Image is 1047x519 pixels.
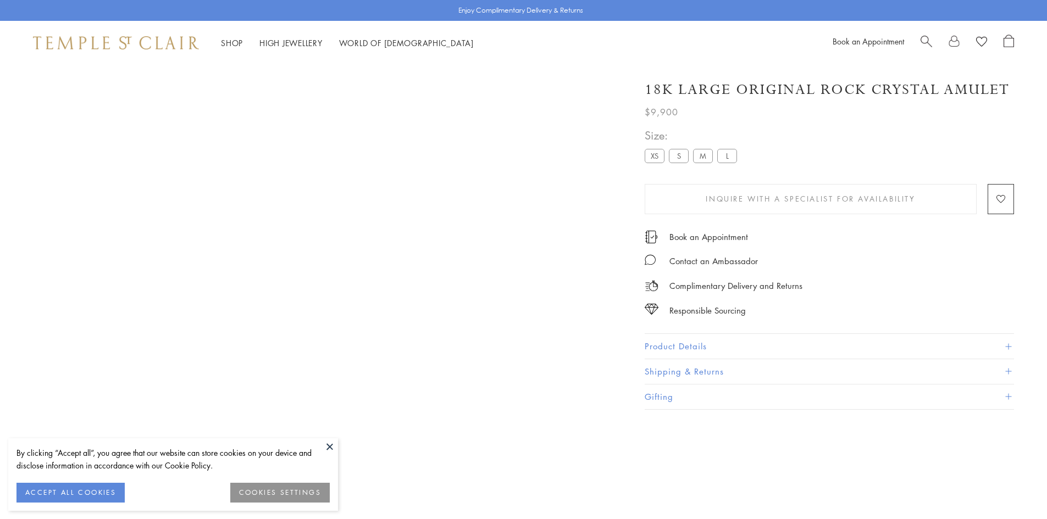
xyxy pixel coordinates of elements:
a: Open Shopping Bag [1004,35,1014,51]
img: Temple St. Clair [33,36,199,49]
span: $9,900 [645,105,678,119]
div: Contact an Ambassador [669,254,758,268]
img: icon_sourcing.svg [645,304,658,315]
a: Book an Appointment [833,36,904,47]
button: Shipping & Returns [645,359,1014,384]
a: View Wishlist [976,35,987,51]
a: High JewelleryHigh Jewellery [259,37,323,48]
label: S [669,149,689,163]
p: Complimentary Delivery and Returns [669,279,802,293]
div: By clicking “Accept all”, you agree that our website can store cookies on your device and disclos... [16,447,330,472]
label: L [717,149,737,163]
nav: Main navigation [221,36,474,50]
span: Size: [645,126,741,144]
a: World of [DEMOGRAPHIC_DATA]World of [DEMOGRAPHIC_DATA] [339,37,474,48]
button: Gifting [645,384,1014,409]
a: Search [921,35,932,51]
button: COOKIES SETTINGS [230,483,330,503]
p: Enjoy Complimentary Delivery & Returns [458,5,583,16]
a: ShopShop [221,37,243,48]
img: icon_appointment.svg [645,231,658,243]
img: MessageIcon-01_2.svg [645,254,656,265]
label: M [693,149,713,163]
button: ACCEPT ALL COOKIES [16,483,125,503]
label: XS [645,149,664,163]
button: Inquire With A Specialist for Availability [645,184,977,214]
div: Responsible Sourcing [669,304,746,317]
a: Book an Appointment [669,231,748,243]
span: Inquire With A Specialist for Availability [706,193,915,205]
img: icon_delivery.svg [645,279,658,293]
button: Product Details [645,334,1014,359]
h1: 18K Large Original Rock Crystal Amulet [645,80,1010,99]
